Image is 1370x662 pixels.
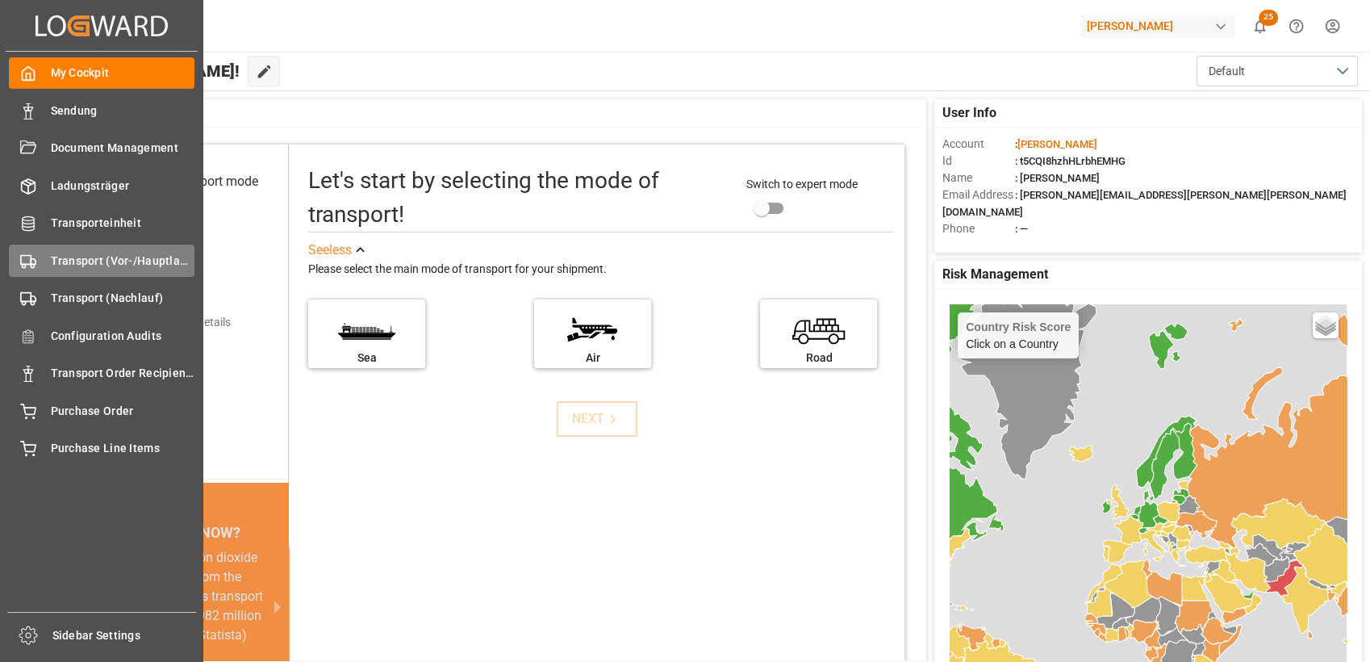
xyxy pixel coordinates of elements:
div: [PERSON_NAME] [1080,15,1235,38]
span: Transport (Nachlauf) [51,290,195,307]
div: See less [308,241,352,260]
a: Ladungsträger [9,170,194,201]
div: Sea [316,350,417,367]
button: NEXT [557,401,637,437]
a: Transport Order Recipients [9,358,194,389]
div: Click on a Country [966,321,1071,350]
div: Please select the main mode of transport for your shipment. [308,260,893,279]
div: Road [768,350,869,367]
span: Default [1209,63,1245,80]
span: [PERSON_NAME] [1017,138,1097,150]
span: Account Type [942,237,1015,254]
span: Purchase Order [51,403,195,420]
span: Risk Management [942,265,1048,284]
button: open menu [1197,56,1358,86]
span: : Shipper [1015,240,1055,252]
div: Air [542,350,643,367]
span: : [PERSON_NAME][EMAIL_ADDRESS][PERSON_NAME][PERSON_NAME][DOMAIN_NAME] [942,189,1347,218]
a: Purchase Line Items [9,433,194,464]
div: Add shipping details [130,314,231,331]
button: [PERSON_NAME] [1080,10,1242,41]
span: Switch to expert mode [746,178,858,191]
a: Transport (Vor-/Hauptlauf) [9,245,194,276]
span: Phone [942,220,1015,237]
button: Help Center [1278,8,1314,44]
a: Transport (Nachlauf) [9,283,194,314]
span: : [PERSON_NAME] [1015,172,1100,184]
a: Purchase Order [9,395,194,426]
span: Configuration Audits [51,328,195,345]
a: Document Management [9,132,194,164]
div: NEXT [572,409,621,429]
a: Layers [1313,312,1339,338]
span: : [1015,138,1097,150]
span: Transport (Vor-/Hauptlauf) [51,253,195,270]
a: Transporteinheit [9,207,194,239]
span: Email Address [942,186,1015,203]
button: show 25 new notifications [1242,8,1278,44]
span: Account [942,136,1015,153]
span: Transporteinheit [51,215,195,232]
span: Transport Order Recipients [51,365,195,382]
span: Document Management [51,140,195,157]
span: Sendung [51,103,195,119]
h4: Country Risk Score [966,321,1071,333]
a: My Cockpit [9,57,194,89]
span: Ladungsträger [51,178,195,195]
span: My Cockpit [51,65,195,82]
span: Purchase Line Items [51,440,195,457]
span: 25 [1259,10,1278,26]
a: Sendung [9,94,194,126]
div: Let's start by selecting the mode of transport! [308,164,730,232]
span: Id [942,153,1015,170]
span: Sidebar Settings [52,627,197,644]
span: User Info [942,103,996,123]
span: : t5CQI8hzhHLrbhEMHG [1015,155,1126,167]
span: Name [942,170,1015,186]
span: : — [1015,223,1028,235]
